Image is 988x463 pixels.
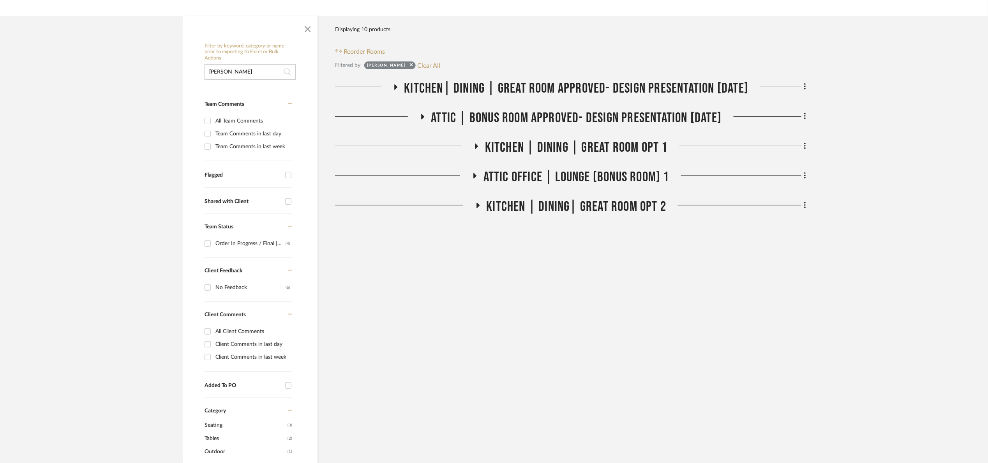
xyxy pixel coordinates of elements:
button: Close [300,20,316,35]
div: (6) [286,281,290,294]
div: All Client Comments [215,325,290,338]
div: Added To PO [205,382,281,389]
div: Displaying 10 products [335,22,390,37]
span: Attic Office | Lounge (Bonus room) 1 [483,169,669,186]
span: (2) [288,432,292,445]
button: Reorder Rooms [335,47,385,56]
div: Order In Progress / Final [MEDICAL_DATA]; Freight Due to Ship [215,237,286,250]
span: (1) [288,445,292,458]
span: Seating [205,419,286,432]
div: All Team Comments [215,115,290,127]
span: Client Comments [205,312,246,317]
span: Client Feedback [205,268,242,274]
div: Shared with Client [205,198,281,205]
div: Client Comments in last day [215,338,290,351]
span: Team Status [205,224,233,230]
div: No Feedback [215,281,286,294]
span: Category [205,408,226,414]
h6: Filter by keyword, category or name prior to exporting to Excel or Bulk Actions [205,43,296,61]
span: (3) [288,419,292,431]
span: Team Comments [205,102,244,107]
div: Filtered by [335,61,360,70]
div: (4) [286,237,290,250]
span: Kitchen | Dining | Great Room Opt 1 [485,139,668,156]
span: Kitchen| Dining | Great room Approved- Design Presentation [DATE] [404,80,749,97]
span: Reorder Rooms [344,47,385,56]
div: Client Comments in last week [215,351,290,363]
input: Search within 10 results [205,64,296,80]
span: Attic | Bonus room Approved- Design Presentation [DATE] [431,110,722,126]
div: Team Comments in last week [215,140,290,153]
span: Outdoor [205,445,286,458]
button: Clear All [418,60,441,70]
span: Kitchen | Dining| Great Room opt 2 [487,198,667,215]
div: Flagged [205,172,281,179]
div: Team Comments in last day [215,128,290,140]
div: [PERSON_NAME] [367,63,406,70]
span: Tables [205,432,286,445]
